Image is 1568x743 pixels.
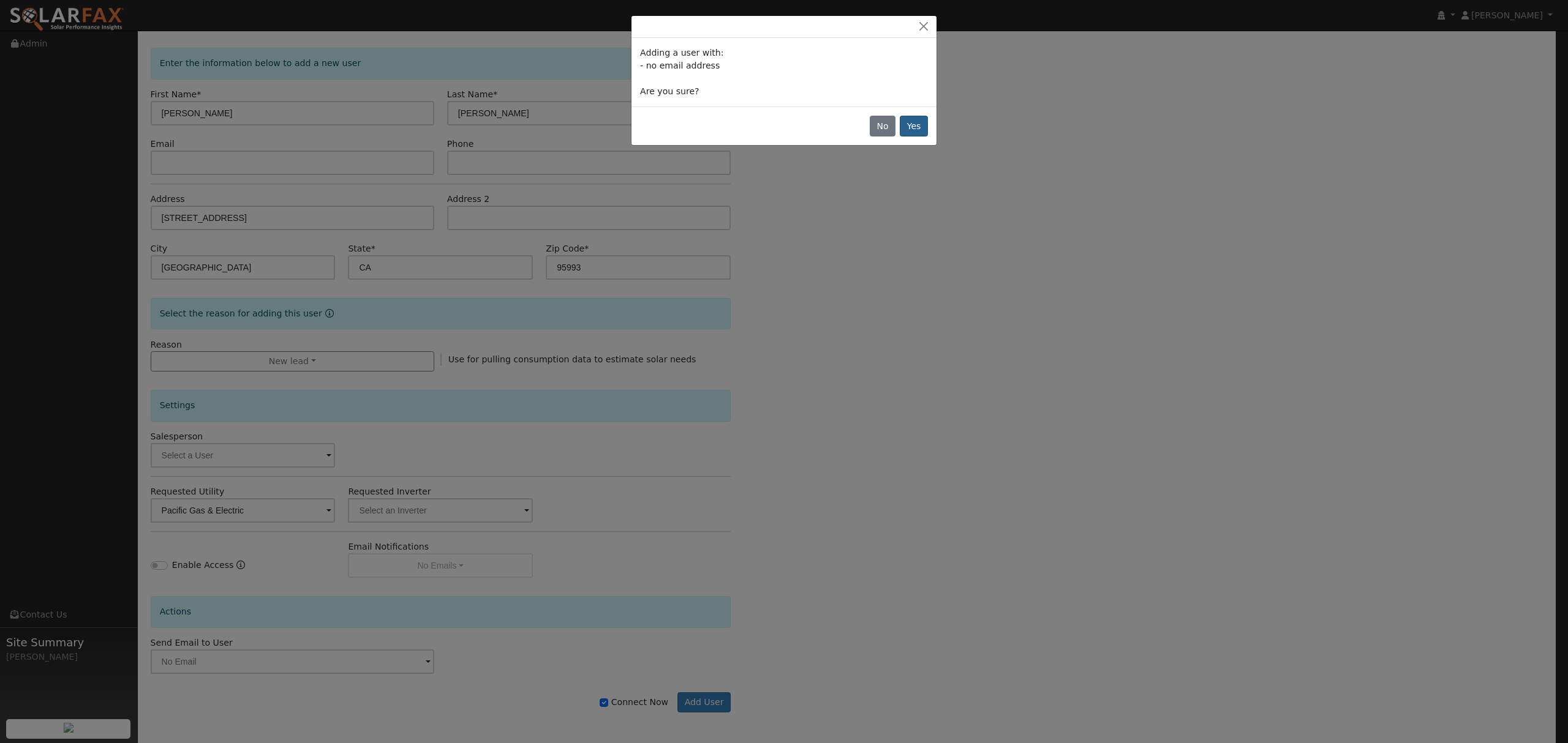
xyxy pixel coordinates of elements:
[900,116,928,136] button: Yes
[640,61,720,70] span: - no email address
[870,116,895,136] button: No
[915,20,932,33] button: Close
[640,86,699,96] span: Are you sure?
[640,48,723,58] span: Adding a user with:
